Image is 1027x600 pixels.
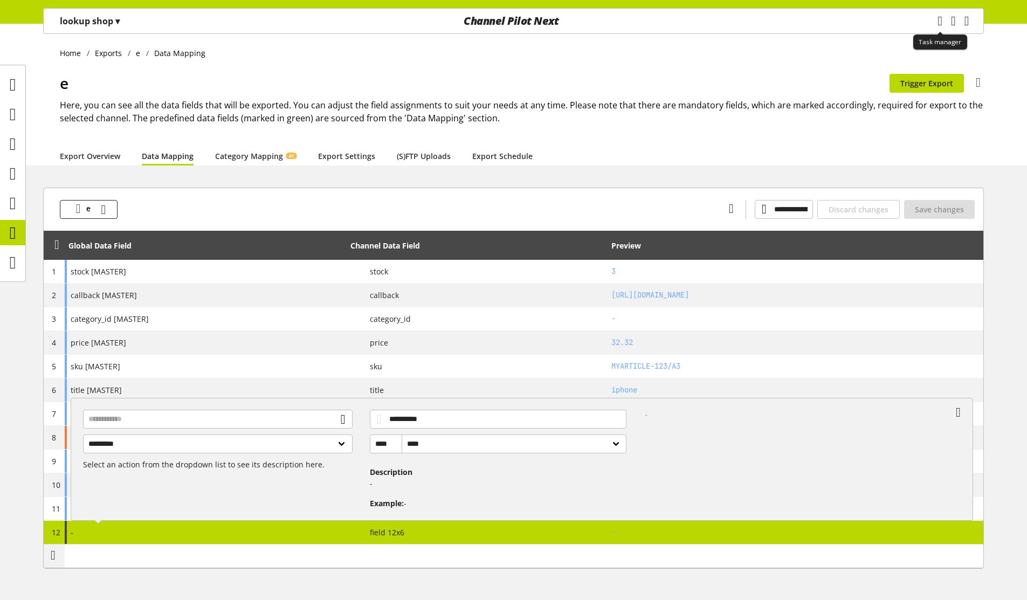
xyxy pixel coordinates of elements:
[370,498,404,508] span: Example:
[115,15,120,27] span: ▾
[397,150,451,162] a: (S)FTP Uploads
[52,337,56,348] span: 4
[890,74,964,93] button: Trigger Export
[60,200,118,219] button: e
[71,527,73,537] span: -
[52,266,56,277] span: 1
[611,266,980,277] h2: 3
[318,150,375,162] a: Export Settings
[52,456,56,466] span: 9
[289,153,294,159] span: AI
[142,150,194,162] a: Data Mapping
[60,15,120,27] p: lookup shop
[60,47,81,59] span: Home
[71,361,120,371] span: sku [MASTER]
[611,289,980,301] h2: https://your-endpoint.com/cp-jobs-callback3
[350,240,420,251] div: Channel Data Field
[404,498,406,508] span: -
[60,150,120,162] a: Export Overview
[472,150,533,162] a: Export Schedule
[829,204,888,215] span: Discard changes
[95,47,122,59] span: Exports
[52,432,56,443] span: 8
[52,504,60,514] span: 11
[51,239,63,250] span: Unlock to reorder rows
[913,35,967,50] div: Task manager
[52,314,56,324] span: 3
[60,99,984,125] h2: Here, you can see all the data fields that will be exported. You can adjust the field assignments...
[83,459,353,470] p: Select an action from the dropdown list to see its description here.
[43,8,984,34] nav: main navigation
[611,384,980,396] h2: iphone
[215,150,297,162] a: Category MappingAI
[361,337,388,348] span: price
[60,72,890,94] h1: e
[370,466,623,478] h4: Description
[71,314,149,324] span: category_id [MASTER]
[900,78,953,89] span: Trigger Export
[52,527,60,537] span: 12
[52,361,56,371] span: 5
[370,478,623,489] p: -
[86,203,91,216] span: e
[52,480,60,490] span: 10
[52,409,56,419] span: 7
[89,47,128,59] a: Exports
[361,289,399,301] span: callback
[60,47,87,59] a: Home
[904,200,975,219] button: Save changes
[361,266,388,277] span: stock
[361,361,382,372] span: sku
[71,290,137,300] span: callback [MASTER]
[361,384,384,396] span: title
[47,239,63,252] div: Unlock to reorder rows
[52,385,56,395] span: 6
[71,266,126,277] span: stock [MASTER]
[915,204,964,215] span: Save changes
[626,401,969,509] div: -
[611,337,980,348] h2: 32.32
[52,290,56,300] span: 2
[71,337,126,348] span: price [MASTER]
[68,240,132,251] div: Global Data Field
[611,240,641,251] div: Preview
[817,200,900,219] button: Discard changes
[611,527,980,538] h2: -
[361,527,404,538] span: field 12x6
[71,385,122,395] span: title [MASTER]
[611,313,980,325] h2: -
[611,361,980,372] h2: MYARTICLE-123/A3
[361,313,411,325] span: category_id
